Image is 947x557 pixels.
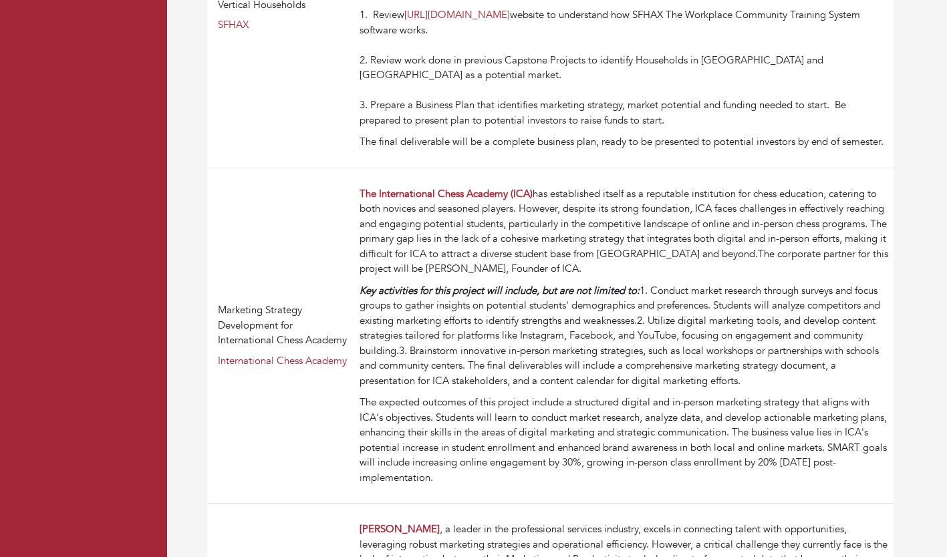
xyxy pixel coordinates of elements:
a: The International Chess Academy (ICA) [360,187,533,200]
a: [URL][DOMAIN_NAME] [404,8,510,21]
div: Marketing Strategy Development for International Chess Academy [218,303,349,348]
em: Key activities for this project will include, but are not limited to: [360,284,640,297]
div: 1. Conduct market research through surveys and focus groups to gather insights on potential stude... [360,283,888,389]
div: The final deliverable will be a complete business plan, ready to be presented to potential invest... [360,134,888,150]
div: has established itself as a reputable institution for chess education, catering to both novices a... [360,186,888,276]
a: SFHAX [218,18,249,31]
a: International Chess Academy [218,354,347,367]
a: [PERSON_NAME] [360,522,440,536]
div: The expected outcomes of this project include a structured digital and in-person marketing strate... [360,395,888,485]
